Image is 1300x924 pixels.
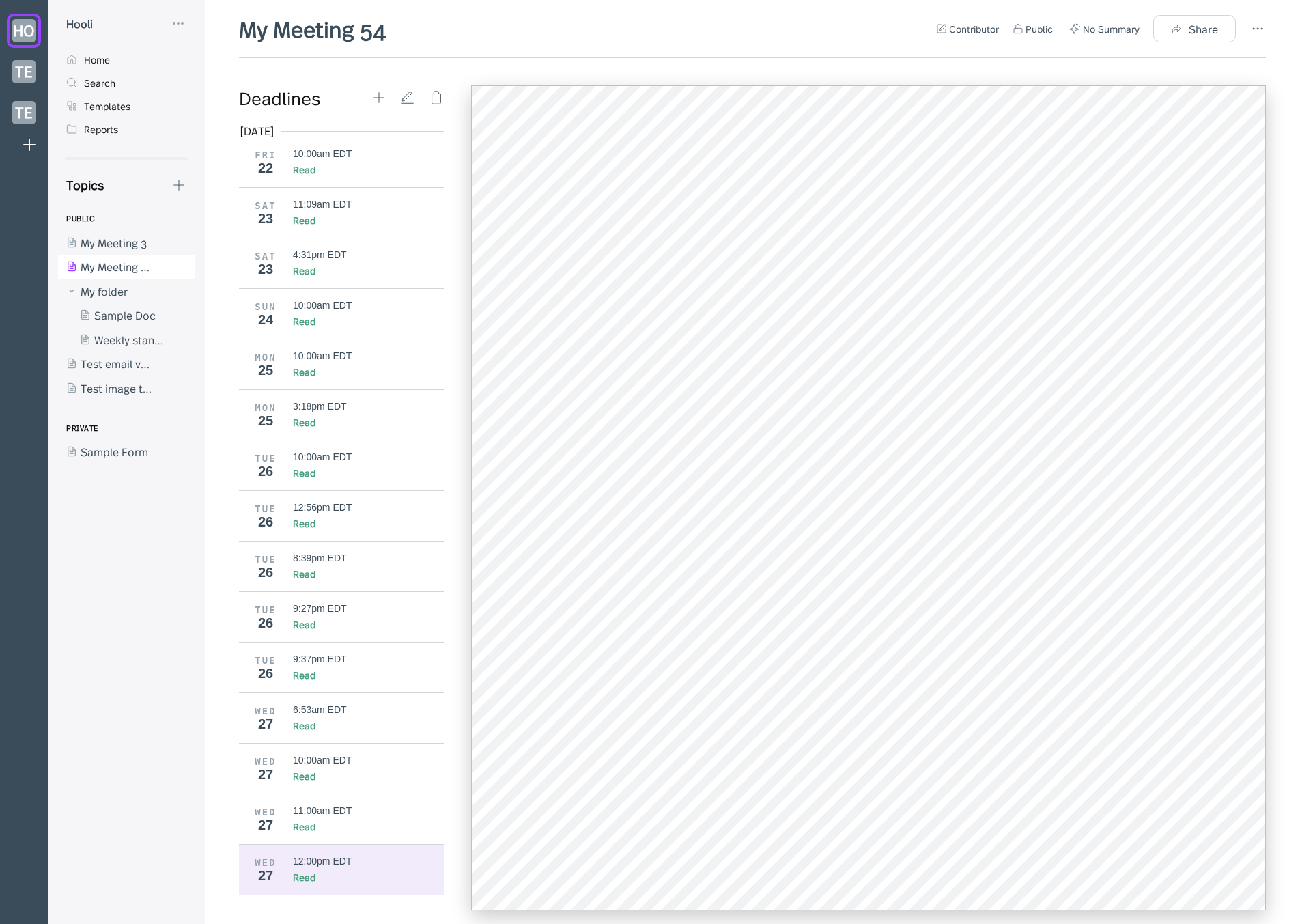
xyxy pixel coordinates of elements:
[293,365,315,378] div: Read
[249,565,283,580] div: 26
[249,857,283,868] div: WED
[239,85,371,110] div: Deadlines
[293,466,315,479] div: Read
[249,666,283,681] div: 26
[293,148,352,159] div: 10:00am EDT
[249,413,283,428] div: 25
[249,615,283,630] div: 26
[249,807,283,817] div: WED
[293,820,315,833] div: Read
[293,516,315,530] div: Read
[249,312,283,327] div: 24
[249,200,283,211] div: SAT
[249,554,283,565] div: TUE
[249,756,283,767] div: WED
[66,207,95,230] div: PUBLIC
[1083,22,1140,36] div: No Summary
[84,53,110,66] div: Home
[293,451,352,462] div: 10:00am EDT
[249,352,283,363] div: MON
[7,55,41,89] a: TE
[249,464,283,479] div: 26
[293,870,315,884] div: Read
[249,150,283,160] div: FRI
[249,453,283,464] div: TUE
[293,654,347,664] div: 9:37pm EDT
[249,716,283,731] div: 27
[293,567,315,580] div: Read
[84,76,115,89] div: Search
[293,718,315,732] div: Read
[249,655,283,666] div: TUE
[235,14,390,44] div: My Meeting 54
[293,163,315,176] div: Read
[84,123,118,135] div: Reports
[249,402,283,413] div: MON
[293,755,352,766] div: 10:00am EDT
[58,176,104,193] div: Topics
[12,101,36,124] div: TE
[249,503,283,514] div: TUE
[293,314,315,328] div: Read
[249,767,283,782] div: 27
[949,22,999,36] div: Contributor
[293,805,352,816] div: 11:00am EDT
[240,124,274,137] div: [DATE]
[293,856,352,867] div: 12:00pm EDT
[293,704,347,715] div: 6:53am EDT
[293,552,347,563] div: 8:39pm EDT
[293,603,347,614] div: 9:27pm EDT
[12,60,36,83] div: TE
[249,868,283,883] div: 27
[293,300,352,311] div: 10:00am EDT
[249,251,283,262] div: SAT
[293,264,315,277] div: Read
[1189,23,1218,35] div: Share
[293,213,315,227] div: Read
[293,401,347,412] div: 3:18pm EDT
[7,14,41,48] a: HO
[249,160,283,176] div: 22
[293,668,315,682] div: Read
[1026,22,1053,36] div: Public
[249,211,283,226] div: 23
[249,514,283,529] div: 26
[249,301,283,312] div: SUN
[249,262,283,277] div: 23
[249,604,283,615] div: TUE
[293,617,315,631] div: Read
[7,96,41,130] a: TE
[249,363,283,378] div: 25
[66,16,93,30] div: Hooli
[293,199,352,210] div: 11:09am EDT
[293,350,352,361] div: 10:00am EDT
[12,19,36,42] div: HO
[84,100,130,112] div: Templates
[66,417,98,440] div: PRIVATE
[249,817,283,832] div: 27
[293,249,347,260] div: 4:31pm EDT
[293,415,315,429] div: Read
[249,705,283,716] div: WED
[293,769,315,783] div: Read
[293,502,352,513] div: 12:56pm EDT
